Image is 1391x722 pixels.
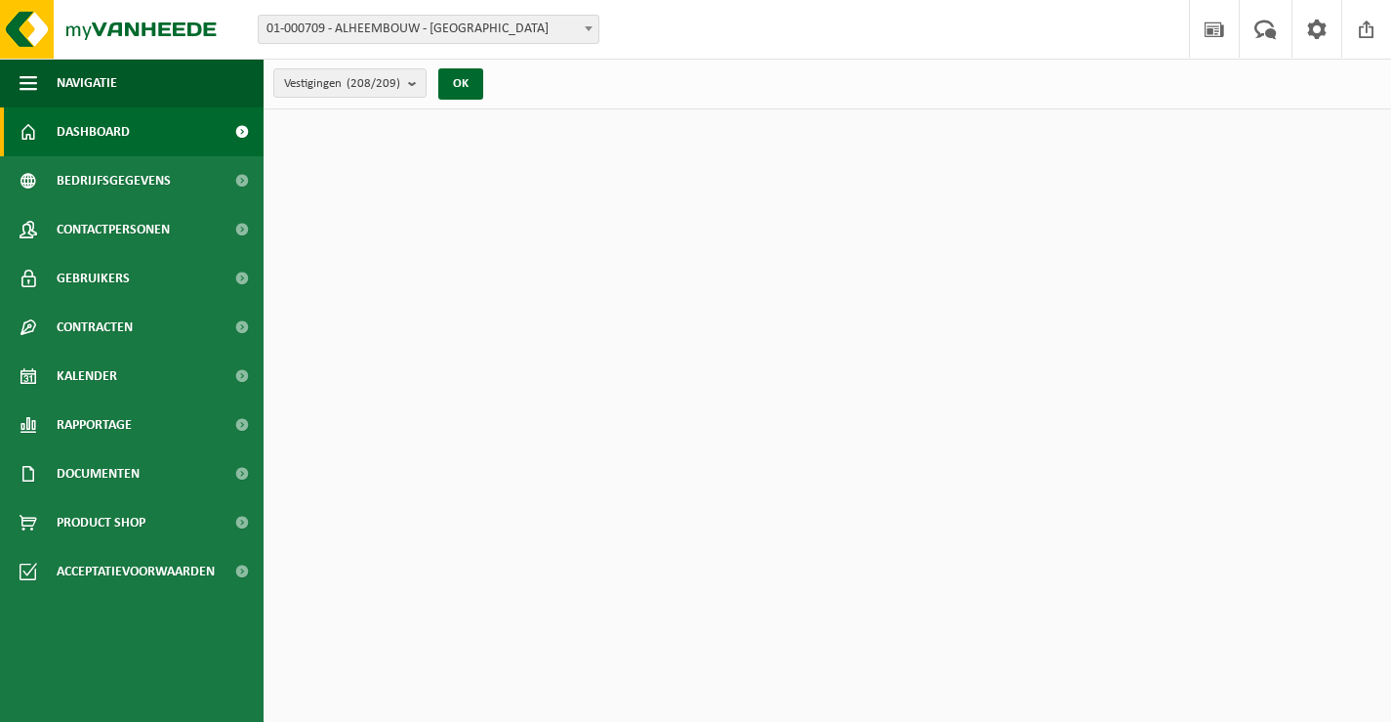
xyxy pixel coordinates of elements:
span: 01-000709 - ALHEEMBOUW - OOSTNIEUWKERKE [259,16,598,43]
span: Gebruikers [57,254,130,303]
span: Documenten [57,449,140,498]
span: Navigatie [57,59,117,107]
button: OK [438,68,483,100]
span: 01-000709 - ALHEEMBOUW - OOSTNIEUWKERKE [258,15,599,44]
span: Acceptatievoorwaarden [57,547,215,596]
span: Dashboard [57,107,130,156]
span: Bedrijfsgegevens [57,156,171,205]
span: Vestigingen [284,69,400,99]
span: Product Shop [57,498,145,547]
count: (208/209) [347,77,400,90]
span: Rapportage [57,401,132,449]
span: Contactpersonen [57,205,170,254]
button: Vestigingen(208/209) [273,68,427,98]
span: Contracten [57,303,133,352]
span: Kalender [57,352,117,401]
